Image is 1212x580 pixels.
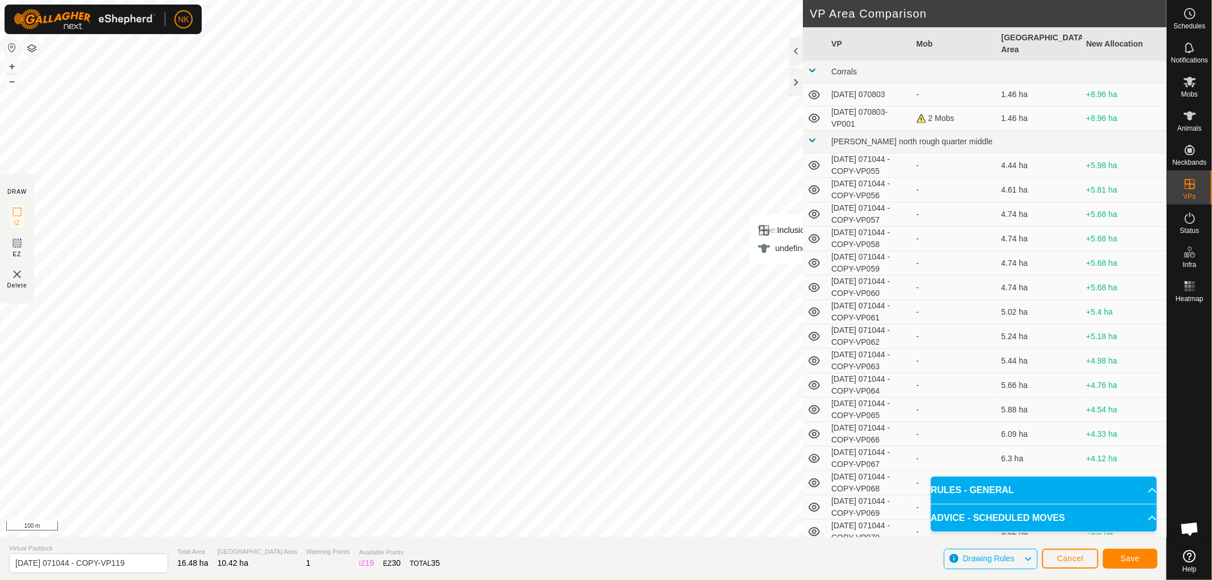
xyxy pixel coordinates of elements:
[383,557,401,569] div: EZ
[997,27,1081,61] th: [GEOGRAPHIC_DATA] Area
[1082,106,1167,131] td: +8.96 ha
[5,74,19,88] button: –
[7,281,27,290] span: Delete
[1082,84,1167,106] td: +8.96 ha
[1082,276,1167,300] td: +5.68 ha
[997,276,1081,300] td: 4.74 ha
[917,184,992,196] div: -
[917,112,992,124] div: 2 Mobs
[1082,471,1167,495] td: +4.35 ha
[1167,545,1212,577] a: Help
[13,250,22,258] span: EZ
[831,137,993,146] span: [PERSON_NAME] north rough quarter middle
[1181,91,1198,98] span: Mobs
[827,495,911,520] td: [DATE] 071044 - COPY-VP069
[1176,295,1203,302] span: Heatmap
[997,202,1081,227] td: 4.74 ha
[931,511,1065,525] span: ADVICE - SCHEDULED MOVES
[997,106,1081,131] td: 1.46 ha
[1182,566,1197,573] span: Help
[827,27,911,61] th: VP
[1082,373,1167,398] td: +4.76 ha
[997,227,1081,251] td: 4.74 ha
[827,398,911,422] td: [DATE] 071044 - COPY-VP065
[912,27,997,61] th: Mob
[827,300,911,324] td: [DATE] 071044 - COPY-VP061
[917,428,992,440] div: -
[359,557,374,569] div: IZ
[827,422,911,447] td: [DATE] 071044 - COPY-VP066
[1057,554,1084,563] span: Cancel
[757,223,838,237] div: Inclusion Zone
[7,187,27,196] div: DRAW
[997,447,1081,471] td: 6.3 ha
[917,233,992,245] div: -
[1082,422,1167,447] td: +4.33 ha
[931,483,1014,497] span: RULES - GENERAL
[1171,57,1208,64] span: Notifications
[14,9,156,30] img: Gallagher Logo
[827,106,911,131] td: [DATE] 070803-VP001
[1177,125,1202,132] span: Animals
[827,447,911,471] td: [DATE] 071044 - COPY-VP067
[917,331,992,343] div: -
[997,153,1081,178] td: 4.44 ha
[931,477,1157,504] p-accordion-header: RULES - GENERAL
[1082,300,1167,324] td: +5.4 ha
[917,160,992,172] div: -
[917,453,992,465] div: -
[997,84,1081,106] td: 1.46 ha
[177,558,209,568] span: 16.48 ha
[9,544,168,553] span: Virtual Paddock
[997,178,1081,202] td: 4.61 ha
[1042,549,1098,569] button: Cancel
[997,300,1081,324] td: 5.02 ha
[831,67,857,76] span: Corrals
[365,558,374,568] span: 19
[827,84,911,106] td: [DATE] 070803
[917,379,992,391] div: -
[1172,159,1206,166] span: Neckbands
[594,522,628,532] a: Contact Us
[827,276,911,300] td: [DATE] 071044 - COPY-VP060
[1082,398,1167,422] td: +4.54 ha
[1103,549,1157,569] button: Save
[10,268,24,281] img: VP
[827,153,911,178] td: [DATE] 071044 - COPY-VP055
[827,471,911,495] td: [DATE] 071044 - COPY-VP068
[431,558,440,568] span: 35
[177,547,209,557] span: Total Area
[1173,23,1205,30] span: Schedules
[997,349,1081,373] td: 5.44 ha
[997,324,1081,349] td: 5.24 ha
[997,398,1081,422] td: 5.88 ha
[997,373,1081,398] td: 5.66 ha
[25,41,39,55] button: Map Layers
[827,178,911,202] td: [DATE] 071044 - COPY-VP056
[917,355,992,367] div: -
[1183,193,1196,200] span: VPs
[917,208,992,220] div: -
[917,526,992,538] div: -
[997,251,1081,276] td: 4.74 ha
[14,219,20,227] span: IZ
[1180,227,1199,234] span: Status
[1082,324,1167,349] td: +5.18 ha
[1182,261,1196,268] span: Infra
[827,251,911,276] td: [DATE] 071044 - COPY-VP059
[1082,27,1167,61] th: New Allocation
[538,522,581,532] a: Privacy Policy
[917,282,992,294] div: -
[1082,178,1167,202] td: +5.81 ha
[917,502,992,514] div: -
[757,241,838,255] div: undefined Animal
[827,324,911,349] td: [DATE] 071044 - COPY-VP062
[931,504,1157,532] p-accordion-header: ADVICE - SCHEDULED MOVES
[178,14,189,26] span: NK
[810,7,1167,20] h2: VP Area Comparison
[218,558,249,568] span: 10.42 ha
[997,471,1081,495] td: 6.07 ha
[306,558,311,568] span: 1
[827,227,911,251] td: [DATE] 071044 - COPY-VP058
[827,202,911,227] td: [DATE] 071044 - COPY-VP057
